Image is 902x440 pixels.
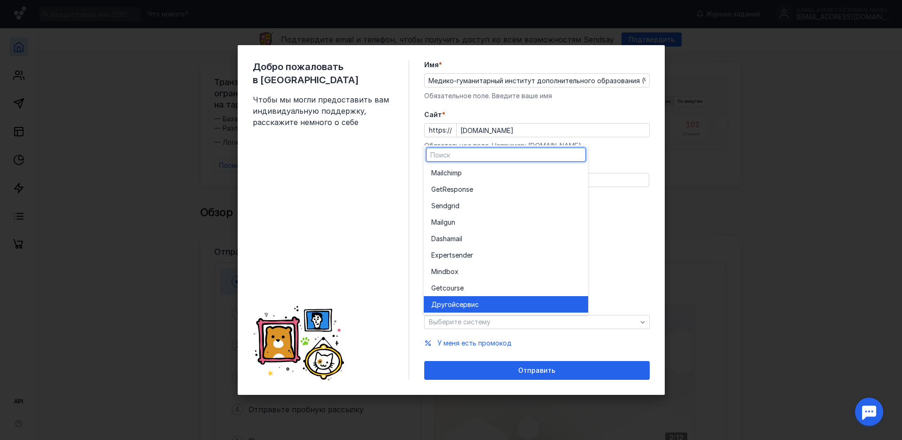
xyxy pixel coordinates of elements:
span: Mailchim [431,168,458,178]
div: grid [424,165,588,315]
span: p [458,168,462,178]
span: Ex [431,251,439,260]
span: Sendgr [431,201,454,211]
span: box [446,267,459,276]
span: Имя [424,60,439,70]
button: GetResponse [424,181,588,197]
span: Другой [431,300,456,309]
button: Mailgun [424,214,588,230]
button: Dashamail [424,230,588,247]
span: pertsender [439,251,473,260]
input: Поиск [427,148,585,161]
span: Dashamai [431,234,461,244]
button: Getcourse [424,280,588,296]
button: У меня есть промокод [437,338,512,348]
span: Cайт [424,110,442,119]
button: Другойсервис [424,296,588,313]
button: Mailchimp [424,165,588,181]
span: Добро пожаловать в [GEOGRAPHIC_DATA] [253,60,394,86]
button: Expertsender [424,247,588,263]
span: Mind [431,267,446,276]
button: Mindbox [424,263,588,280]
span: Mail [431,218,443,227]
span: Getcours [431,283,460,293]
span: У меня есть промокод [437,339,512,347]
span: сервис [456,300,479,309]
span: G [431,185,436,194]
button: Sendgrid [424,197,588,214]
span: e [460,283,464,293]
span: id [454,201,459,211]
span: gun [443,218,455,227]
span: etResponse [436,185,473,194]
span: l [461,234,462,244]
button: Отправить [424,361,650,380]
span: Чтобы мы могли предоставить вам индивидуальную поддержку, расскажите немного о себе [253,94,394,128]
div: Обязательное поле. Введите ваше имя [424,91,650,101]
span: Выберите систему [429,318,490,326]
button: Выберите систему [424,315,650,329]
span: Отправить [518,367,555,375]
div: Обязательное поле. Например: [DOMAIN_NAME] [424,141,650,150]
